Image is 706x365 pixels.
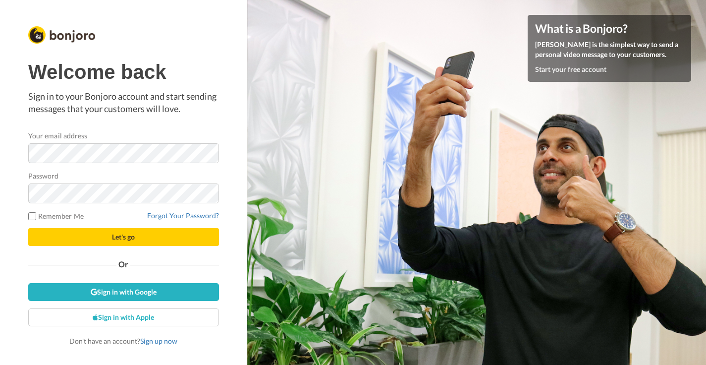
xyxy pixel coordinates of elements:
[28,130,87,141] label: Your email address
[69,337,177,345] span: Don’t have an account?
[147,211,219,220] a: Forgot Your Password?
[116,261,130,268] span: Or
[112,233,135,241] span: Let's go
[535,22,684,35] h4: What is a Bonjoro?
[535,40,684,60] p: [PERSON_NAME] is the simplest way to send a personal video message to your customers.
[28,228,219,246] button: Let's go
[28,283,219,301] a: Sign in with Google
[28,212,36,220] input: Remember Me
[28,308,219,326] a: Sign in with Apple
[535,65,606,73] a: Start your free account
[140,337,177,345] a: Sign up now
[28,61,219,83] h1: Welcome back
[28,90,219,116] p: Sign in to your Bonjoro account and start sending messages that your customers will love.
[28,171,59,181] label: Password
[28,211,84,221] label: Remember Me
